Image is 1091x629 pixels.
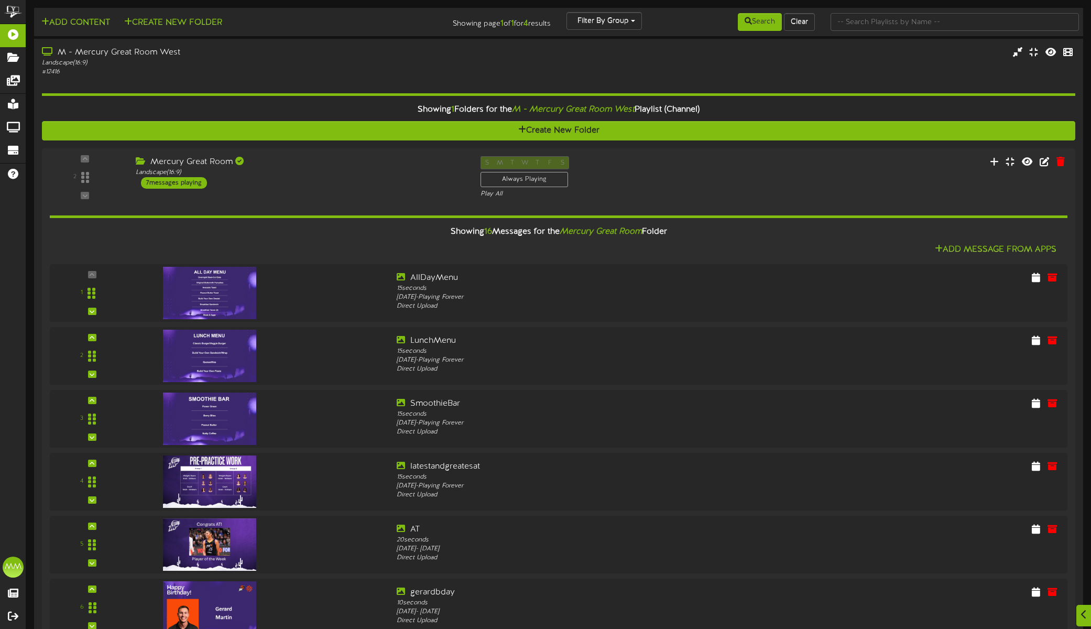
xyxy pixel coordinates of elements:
div: [DATE] - Playing Forever [397,356,805,365]
button: Add Content [38,16,113,29]
div: [DATE] - Playing Forever [397,293,805,302]
div: [DATE] - Playing Forever [397,482,805,491]
div: latestandgreatesat [397,461,805,473]
div: 15 seconds [397,410,805,419]
div: [DATE] - [DATE] [397,545,805,554]
button: Add Message From Apps [932,243,1060,256]
div: Direct Upload [397,302,805,311]
div: SmoothieBar [397,398,805,410]
div: M - Mercury Great Room West [42,47,463,59]
div: AllDayMenu [397,272,805,284]
div: Showing page of for results [383,12,559,30]
div: 15 seconds [397,473,805,482]
span: 1 [451,105,454,114]
i: M - Mercury Great Room West [512,105,635,114]
div: Direct Upload [397,554,805,562]
div: MM [3,557,24,578]
div: 15 seconds [397,347,805,356]
span: 16 [484,227,492,236]
div: Play All [481,190,723,199]
button: Create New Folder [42,121,1075,140]
div: 6 [80,603,84,612]
img: 4d7ca8a6-ccec-4485-8374-2c02360ada7a.jpg [163,267,256,319]
i: Mercury Great Room [560,227,642,236]
div: 10 seconds [397,599,805,608]
button: Clear [784,13,815,31]
div: Showing Messages for the Folder [42,221,1075,243]
button: Filter By Group [566,12,642,30]
div: [DATE] - Playing Forever [397,419,805,428]
div: Landscape ( 16:9 ) [42,59,463,68]
div: 20 seconds [397,536,805,545]
button: Create New Folder [121,16,225,29]
div: Always Playing [481,172,568,187]
div: # 12416 [42,68,463,77]
div: Showing Folders for the Playlist (Channel) [34,99,1083,121]
div: [DATE] - [DATE] [397,608,805,616]
div: gerardbday [397,587,805,599]
img: 017fbdee-cb25-48fd-86a0-08feb63379ee.jpg [163,456,256,508]
img: acc284f8-806f-4907-85c9-47f9007d81b8.jpg [163,518,256,571]
strong: 4 [523,19,528,28]
img: e7684e0b-9992-4e43-a6eb-bd5dd807fac1.jpg [163,330,256,382]
strong: 1 [500,19,504,28]
div: Landscape ( 16:9 ) [136,168,464,177]
div: 15 seconds [397,284,805,293]
div: LunchMenu [397,335,805,347]
div: Direct Upload [397,428,805,437]
div: 7 messages playing [141,177,207,189]
div: Mercury Great Room [136,156,464,168]
div: Direct Upload [397,616,805,625]
button: Search [738,13,782,31]
div: Direct Upload [397,365,805,374]
div: Direct Upload [397,491,805,500]
input: -- Search Playlists by Name -- [831,13,1079,31]
div: AT [397,524,805,536]
strong: 1 [511,19,514,28]
img: 6123d0ab-59f8-4096-a594-9bf9876b4496.jpg [163,393,256,445]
